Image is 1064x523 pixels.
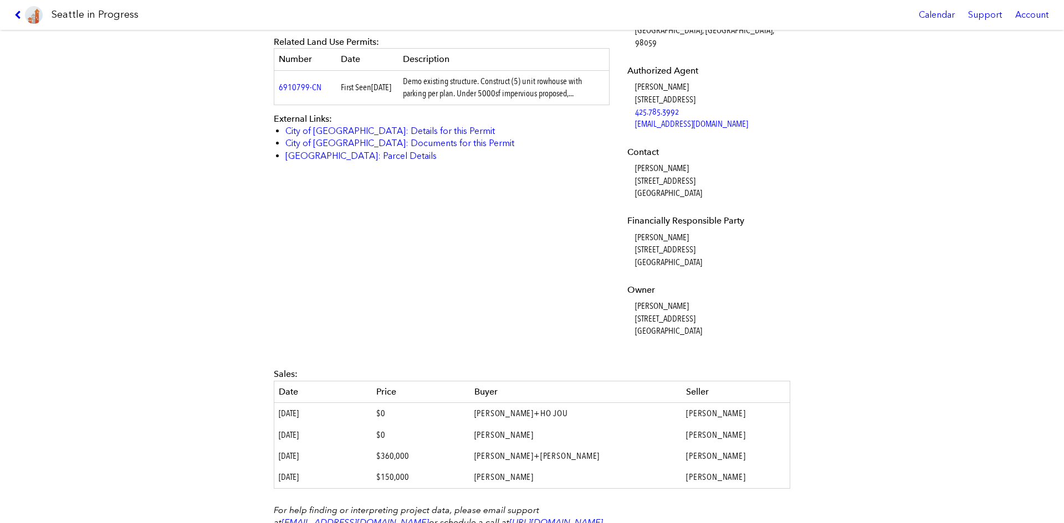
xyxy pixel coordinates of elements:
td: $0 [372,403,470,424]
td: [PERSON_NAME]+HO JOU [470,403,682,424]
td: [PERSON_NAME] [470,467,682,488]
th: Price [372,381,470,402]
th: Number [274,49,336,70]
div: Sales: [274,368,790,380]
th: Date [336,49,398,70]
td: $150,000 [372,467,470,488]
span: External Links: [274,113,332,124]
dd: [PERSON_NAME] [STREET_ADDRESS] [GEOGRAPHIC_DATA] [635,300,787,337]
span: [DATE] [279,472,299,482]
th: Description [398,49,610,70]
span: [DATE] [279,408,299,418]
td: [PERSON_NAME] [682,424,790,446]
a: 425.785.3992 [635,106,679,117]
img: favicon-96x96.png [25,6,43,24]
td: $0 [372,424,470,446]
td: $360,000 [372,446,470,467]
a: 6910799-CN [279,82,321,92]
span: [DATE] [279,450,299,461]
td: [PERSON_NAME] [682,446,790,467]
a: City of [GEOGRAPHIC_DATA]: Documents for this Permit [285,138,514,148]
td: [PERSON_NAME]+[PERSON_NAME] [470,446,682,467]
dt: Financially Responsible Party [627,215,787,227]
td: [PERSON_NAME] [682,467,790,488]
dd: [PERSON_NAME] [STREET_ADDRESS] [GEOGRAPHIC_DATA] [635,162,787,199]
a: [EMAIL_ADDRESS][DOMAIN_NAME] [635,118,748,129]
td: First Seen [336,70,398,105]
a: [GEOGRAPHIC_DATA]: Parcel Details [285,151,437,161]
span: [DATE] [279,429,299,440]
span: Related Land Use Permits: [274,37,379,47]
td: Demo existing structure. Construct (5) unit rowhouse with parking per plan. Under 5000sf impervio... [398,70,610,105]
dd: [PERSON_NAME] [STREET_ADDRESS] [GEOGRAPHIC_DATA] [635,231,787,268]
th: Buyer [470,381,682,402]
a: City of [GEOGRAPHIC_DATA]: Details for this Permit [285,126,495,136]
th: Date [274,381,372,402]
th: Seller [682,381,790,402]
dt: Owner [627,284,787,296]
td: [PERSON_NAME] [682,403,790,424]
dt: Contact [627,146,787,158]
dd: [PERSON_NAME] [STREET_ADDRESS] [635,81,787,131]
td: [PERSON_NAME] [470,424,682,446]
h1: Seattle in Progress [52,8,139,22]
span: [DATE] [371,82,391,92]
dt: Authorized Agent [627,65,787,77]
